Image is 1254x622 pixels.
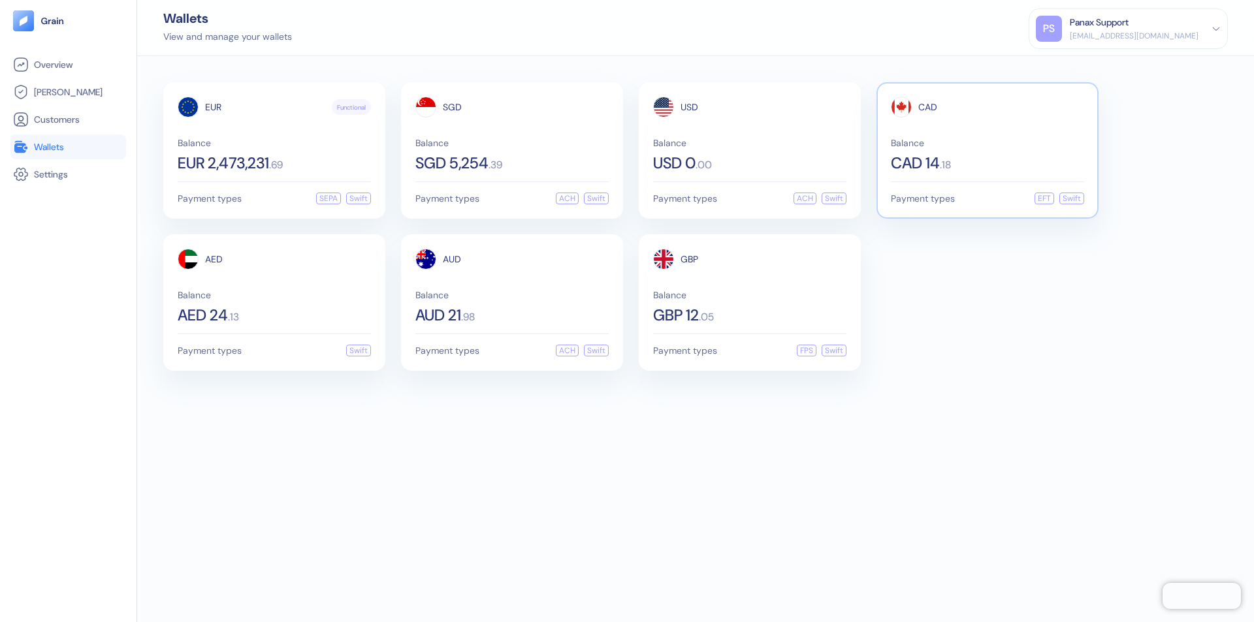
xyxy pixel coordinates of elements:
img: logo-tablet-V2.svg [13,10,34,31]
div: ACH [556,345,579,356]
span: CAD 14 [891,155,940,171]
div: Panax Support [1070,16,1129,29]
a: [PERSON_NAME] [13,84,123,100]
span: Settings [34,168,68,181]
span: AED 24 [178,307,228,323]
span: Customers [34,113,80,126]
span: Balance [891,138,1084,148]
div: Swift [822,345,846,356]
span: . 39 [489,160,502,170]
span: Payment types [653,346,717,355]
span: Payment types [178,346,242,355]
span: Balance [178,138,371,148]
span: Balance [415,138,609,148]
div: ACH [794,193,816,204]
span: . 98 [461,312,475,322]
span: Balance [653,138,846,148]
div: Swift [1059,193,1084,204]
div: PS [1036,16,1062,42]
span: AUD 21 [415,307,461,323]
span: USD [681,102,698,112]
span: CAD [918,102,937,112]
a: Overview [13,57,123,72]
div: ACH [556,193,579,204]
a: Settings [13,166,123,182]
div: View and manage your wallets [163,30,292,44]
img: logo [40,16,65,25]
span: Balance [653,290,846,300]
span: EUR [205,102,221,112]
div: FPS [797,345,816,356]
div: Swift [822,193,846,204]
span: Balance [415,290,609,300]
div: Swift [346,193,371,204]
div: [EMAIL_ADDRESS][DOMAIN_NAME] [1070,30,1198,42]
span: Payment types [415,194,479,203]
a: Customers [13,112,123,127]
span: . 00 [696,160,712,170]
a: Wallets [13,139,123,155]
span: AUD [443,255,461,264]
span: . 13 [228,312,239,322]
span: Functional [337,102,366,112]
div: Swift [346,345,371,356]
div: Swift [584,193,609,204]
span: AED [205,255,223,264]
span: [PERSON_NAME] [34,86,103,99]
div: Swift [584,345,609,356]
span: SGD [443,102,462,112]
div: Wallets [163,12,292,25]
span: Payment types [891,194,955,203]
span: EUR 2,473,231 [178,155,269,171]
span: . 05 [699,312,714,322]
div: EFT [1035,193,1054,204]
span: SGD 5,254 [415,155,489,171]
span: Payment types [178,194,242,203]
span: Payment types [415,346,479,355]
span: USD 0 [653,155,696,171]
span: GBP 12 [653,307,699,323]
span: Overview [34,58,72,71]
div: SEPA [316,193,341,204]
span: Wallets [34,140,64,153]
span: . 18 [940,160,951,170]
iframe: Chatra live chat [1163,583,1241,609]
span: GBP [681,255,698,264]
span: Balance [178,290,371,300]
span: . 69 [269,160,283,170]
span: Payment types [653,194,717,203]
